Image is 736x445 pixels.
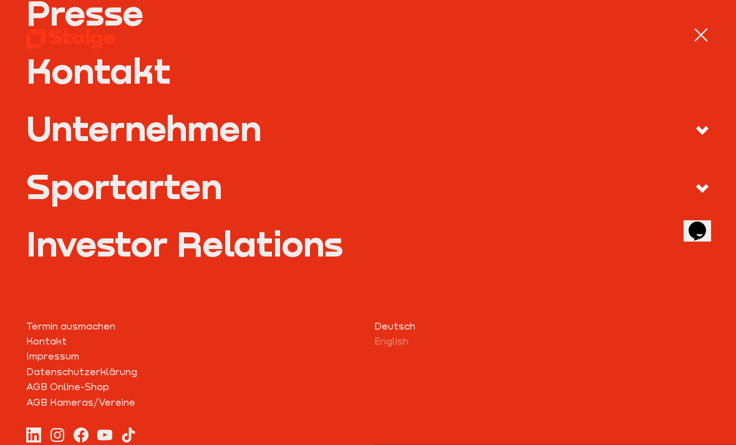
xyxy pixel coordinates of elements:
[684,204,724,242] iframe: chat widget
[26,364,362,379] a: Datenschutzerklärung
[26,226,710,261] a: Investor Relations
[374,319,710,334] a: Deutsch
[26,169,222,203] div: Sportarten
[26,395,362,410] a: AGB Kameras/Vereine
[374,334,710,349] a: English
[26,110,261,145] div: Unternehmen
[26,334,362,349] a: Kontakt
[26,53,710,88] a: Kontakt
[26,319,362,334] a: Termin ausmachen
[26,349,362,364] a: Impressum
[26,379,362,394] a: AGB Online-Shop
